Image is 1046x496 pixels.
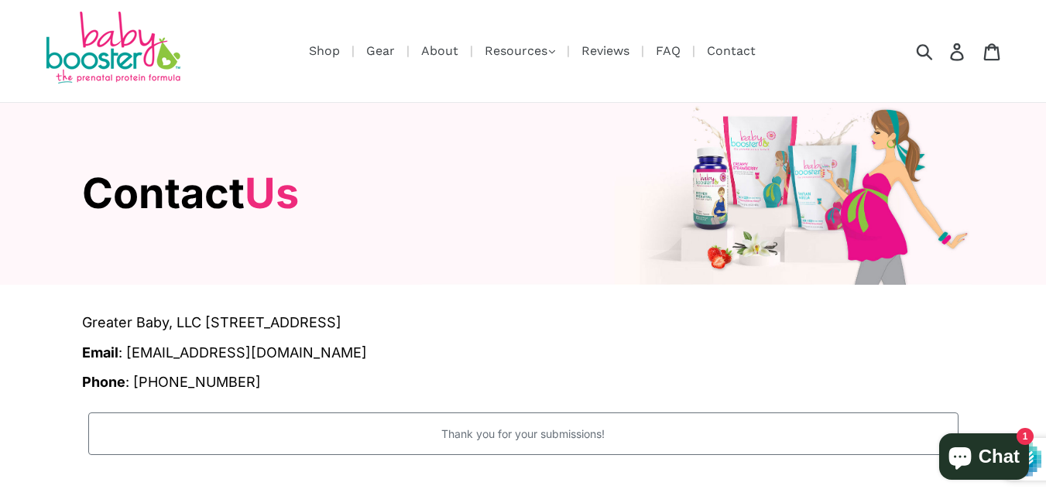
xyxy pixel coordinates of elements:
a: Contact [699,41,763,60]
button: Resources [477,39,563,63]
p: Thank you for your submissions! [88,412,959,455]
span: Contact [82,168,299,218]
a: Email: [EMAIL_ADDRESS][DOMAIN_NAME] [82,344,367,361]
span: Us [245,168,299,218]
a: Gear [358,41,403,60]
span: Greater Baby, LLC [STREET_ADDRESS] [82,312,965,334]
a: About [413,41,466,60]
a: FAQ [648,41,688,60]
b: Email [82,344,118,361]
inbox-online-store-chat: Shopify online store chat [935,433,1034,484]
span: : [PHONE_NUMBER] [82,374,261,390]
img: Baby Booster Prenatal Protein Supplements [43,12,182,87]
a: Shop [301,41,348,60]
a: Phone: [PHONE_NUMBER] [82,374,261,390]
span: : [EMAIL_ADDRESS][DOMAIN_NAME] [82,344,367,361]
a: Reviews [574,41,637,60]
b: Phone [82,374,125,390]
input: Search [921,34,964,68]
